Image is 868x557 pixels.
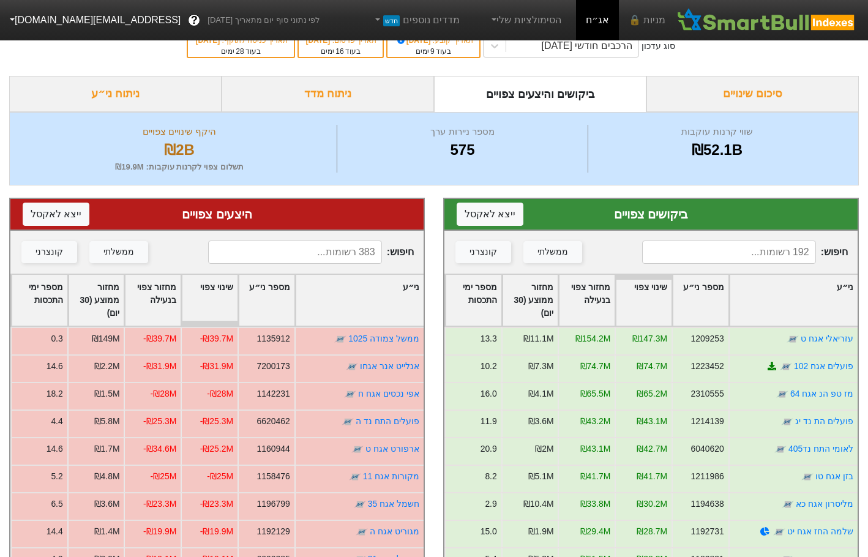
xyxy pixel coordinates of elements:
div: 1196799 [257,498,290,510]
span: 9 [430,47,435,56]
div: ₪43.1M [580,443,611,455]
span: [DATE] [306,36,332,45]
a: פועלים התח נד ה [356,416,419,426]
button: ממשלתי [89,241,148,263]
div: ₪42.7M [637,443,667,455]
img: tase link [773,526,785,538]
div: ניתוח ני״ע [9,76,222,112]
span: 28 [236,47,244,56]
div: -₪31.9M [200,360,233,373]
div: קונצרני [470,245,497,259]
div: תאריך קובע : [394,35,473,46]
button: ייצא לאקסל [23,203,89,226]
div: 6620462 [257,415,290,428]
div: Toggle SortBy [125,275,181,326]
img: tase link [344,388,356,400]
div: 8.2 [485,470,496,483]
a: עזריאלי אגח ט [801,334,853,343]
div: ₪41.7M [580,470,611,483]
a: מגוריט אגח ה [370,526,419,536]
button: ייצא לאקסל [457,203,523,226]
button: קונצרני [21,241,77,263]
div: ניתוח מדד [222,76,434,112]
img: tase link [334,333,346,345]
div: 1135912 [257,332,290,345]
div: 2310555 [691,387,724,400]
img: SmartBull [675,8,858,32]
div: ₪147.3M [632,332,667,345]
img: tase link [354,498,366,510]
div: -₪28M [207,387,233,400]
div: 7200173 [257,360,290,373]
span: חיפוש : [208,241,414,264]
a: אפי נכסים אגח ח [358,389,419,398]
div: ₪33.8M [580,498,611,510]
div: 2.9 [485,498,496,510]
div: -₪23.3M [143,498,176,510]
a: לאומי התח נד405 [788,444,853,454]
span: [DATE] [395,36,433,45]
div: מספר ניירות ערך [340,125,585,139]
span: חיפוש : [642,241,848,264]
div: ₪4.1M [528,387,554,400]
div: ₪1.7M [94,443,120,455]
div: ₪3.6M [528,415,554,428]
div: Toggle SortBy [12,275,67,326]
div: ₪65.2M [637,387,667,400]
div: תאריך פרסום : [305,35,377,46]
span: ? [191,12,198,29]
div: -₪25.3M [143,415,176,428]
div: 1214139 [691,415,724,428]
div: ₪1.9M [528,525,554,538]
a: פועלים הת נד יג [795,416,853,426]
img: tase link [346,361,358,373]
div: ₪11.1M [523,332,554,345]
div: 15.0 [481,525,497,538]
span: לפי נתוני סוף יום מתאריך [DATE] [208,14,320,26]
div: ₪74.7M [637,360,667,373]
div: Toggle SortBy [182,275,238,326]
div: 6.5 [51,498,62,510]
img: tase link [787,333,799,345]
div: Toggle SortBy [503,275,558,326]
div: ₪43.1M [637,415,667,428]
div: ₪30.2M [637,498,667,510]
div: Toggle SortBy [69,275,124,326]
div: סיכום שינויים [646,76,859,112]
div: -₪31.9M [143,360,176,373]
div: ₪2.2M [94,360,120,373]
div: 6040620 [691,443,724,455]
div: 0.3 [51,332,62,345]
div: Toggle SortBy [296,275,424,326]
img: tase link [342,416,354,428]
div: Toggle SortBy [673,275,728,326]
span: חדש [383,15,400,26]
div: ₪28.7M [637,525,667,538]
div: 5.2 [51,470,62,483]
span: [DATE] [195,36,222,45]
a: מליסרון אגח כא [796,499,853,509]
div: 20.9 [481,443,497,455]
a: מז טפ הנ אגח 64 [790,389,853,398]
div: ₪2M [535,443,553,455]
div: -₪25.3M [200,415,233,428]
div: ממשלתי [103,245,134,259]
div: -₪23.3M [200,498,233,510]
div: 14.6 [47,360,63,373]
div: Toggle SortBy [616,275,672,326]
div: 575 [340,139,585,161]
div: 13.3 [481,332,497,345]
div: שווי קרנות עוקבות [591,125,843,139]
div: 1192731 [691,525,724,538]
input: 383 רשומות... [208,241,382,264]
img: tase link [351,443,364,455]
div: ₪2B [25,139,334,161]
div: סוג עדכון [642,40,675,53]
a: ממשל צמודה 1025 [348,334,419,343]
div: ₪52.1B [591,139,843,161]
div: ₪41.7M [637,470,667,483]
a: פועלים אגח 102 [794,361,853,371]
div: -₪39.7M [143,332,176,345]
div: תאריך כניסה לתוקף : [194,35,287,46]
div: Toggle SortBy [239,275,294,326]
